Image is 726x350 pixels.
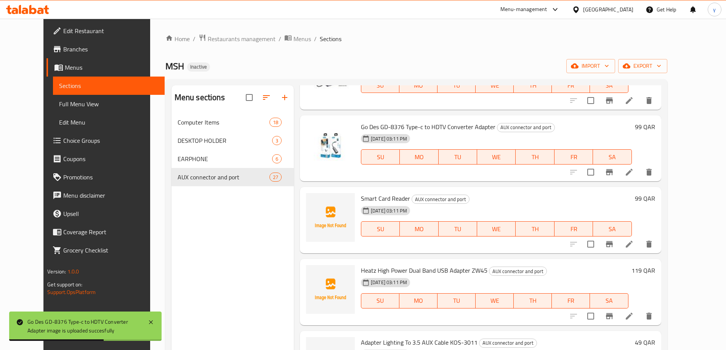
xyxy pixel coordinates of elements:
[489,267,547,276] span: AUX connector and port
[583,93,599,109] span: Select to update
[600,91,619,110] button: Branch-specific-item
[438,293,476,308] button: TU
[625,312,634,321] a: Edit menu item
[53,113,165,131] a: Edit Menu
[403,224,435,235] span: MO
[47,280,82,289] span: Get support on:
[590,293,628,308] button: SA
[583,164,599,180] span: Select to update
[555,80,587,91] span: FR
[361,78,399,93] button: SU
[400,149,438,165] button: MO
[272,137,281,144] span: 3
[600,163,619,181] button: Branch-specific-item
[165,58,184,75] span: MSH
[364,80,396,91] span: SU
[178,118,269,127] span: Computer Items
[640,91,658,110] button: delete
[519,152,551,163] span: TH
[635,337,655,348] h6: 49 QAR
[361,149,400,165] button: SU
[46,168,165,186] a: Promotions
[497,123,555,132] span: AUX connector and port
[477,149,516,165] button: WE
[272,155,281,163] span: 6
[402,295,434,306] span: MO
[640,307,658,325] button: delete
[63,246,159,255] span: Grocery Checklist
[555,149,593,165] button: FR
[552,78,590,93] button: FR
[208,34,276,43] span: Restaurants management
[368,207,410,214] span: [DATE] 03:11 PM
[593,295,625,306] span: SA
[477,221,516,237] button: WE
[593,149,631,165] button: SA
[63,173,159,182] span: Promotions
[67,267,79,276] span: 1.0.0
[489,267,547,276] div: AUX connector and port
[593,80,625,91] span: SA
[516,221,554,237] button: TH
[368,279,410,286] span: [DATE] 03:11 PM
[63,136,159,145] span: Choice Groups
[46,22,165,40] a: Edit Restaurant
[441,80,473,91] span: TU
[272,154,282,163] div: items
[293,34,311,43] span: Menus
[593,221,631,237] button: SA
[284,34,311,44] a: Menus
[270,174,281,181] span: 27
[566,59,615,73] button: import
[63,191,159,200] span: Menu disclaimer
[63,154,159,163] span: Coupons
[635,121,655,132] h6: 99 QAR
[558,224,590,235] span: FR
[640,163,658,181] button: delete
[47,267,66,276] span: Version:
[412,195,470,204] div: AUX connector and port
[631,265,655,276] h6: 119 QAR
[178,154,272,163] span: EARPHONE
[555,221,593,237] button: FR
[479,339,537,348] div: AUX connector and port
[558,152,590,163] span: FR
[47,287,96,297] a: Support.OpsPlatform
[517,295,549,306] span: TH
[46,40,165,58] a: Branches
[479,80,511,91] span: WE
[364,224,397,235] span: SU
[403,152,435,163] span: MO
[46,205,165,223] a: Upsell
[46,241,165,259] a: Grocery Checklist
[187,64,210,70] span: Inactive
[514,78,552,93] button: TH
[497,123,555,132] div: AUX connector and port
[63,45,159,54] span: Branches
[314,34,317,43] li: /
[555,295,587,306] span: FR
[65,63,159,72] span: Menus
[361,265,487,276] span: Heatz High Power Dual Band USB Adapter ZW45
[400,221,438,237] button: MO
[178,173,269,182] div: AUX connector and port
[552,293,590,308] button: FR
[165,34,667,44] nav: breadcrumb
[402,80,434,91] span: MO
[63,209,159,218] span: Upsell
[618,59,667,73] button: export
[46,58,165,77] a: Menus
[624,61,661,71] span: export
[519,224,551,235] span: TH
[514,293,552,308] button: TH
[171,168,294,186] div: AUX connector and port27
[625,96,634,105] a: Edit menu item
[171,150,294,168] div: EARPHONE6
[399,293,438,308] button: MO
[572,61,609,71] span: import
[364,152,397,163] span: SU
[600,307,619,325] button: Branch-specific-item
[596,152,628,163] span: SA
[635,193,655,204] h6: 99 QAR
